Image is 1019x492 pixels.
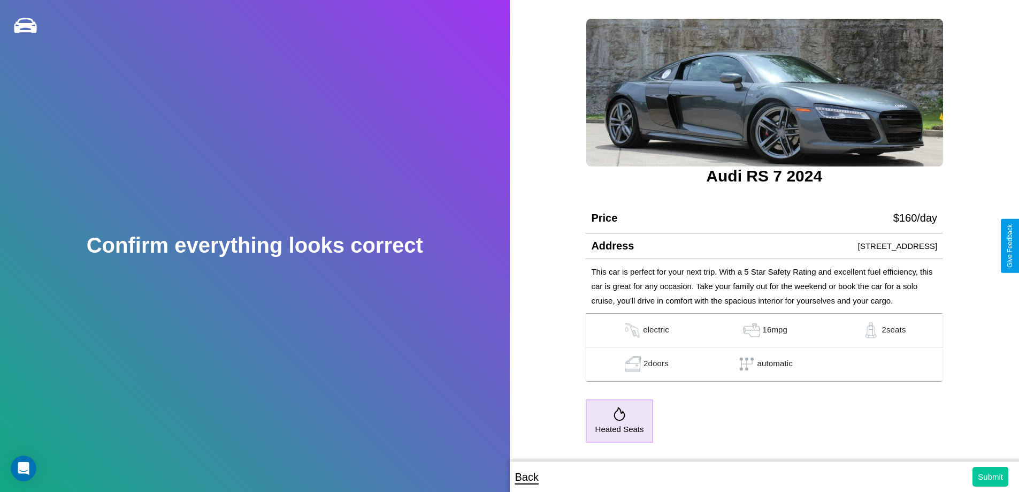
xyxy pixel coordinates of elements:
img: gas [860,322,882,338]
div: Give Feedback [1006,224,1014,268]
h4: Price [591,212,617,224]
button: Submit [972,467,1008,487]
p: 2 seats [882,322,906,338]
p: electric [643,322,669,338]
p: 2 doors [643,356,669,372]
p: $ 160 /day [893,208,937,228]
img: gas [622,322,643,338]
img: gas [741,322,762,338]
iframe: Intercom live chat [11,456,36,481]
h3: Audi RS 7 2024 [586,167,943,185]
p: automatic [757,356,793,372]
h2: Confirm everything looks correct [87,233,423,258]
p: [STREET_ADDRESS] [858,239,937,253]
p: Heated Seats [595,422,644,436]
p: Back [515,467,539,487]
p: 16 mpg [762,322,787,338]
img: gas [622,356,643,372]
p: This car is perfect for your next trip. With a 5 Star Safety Rating and excellent fuel efficiency... [591,264,937,308]
h4: Address [591,240,634,252]
table: simple table [586,314,943,381]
